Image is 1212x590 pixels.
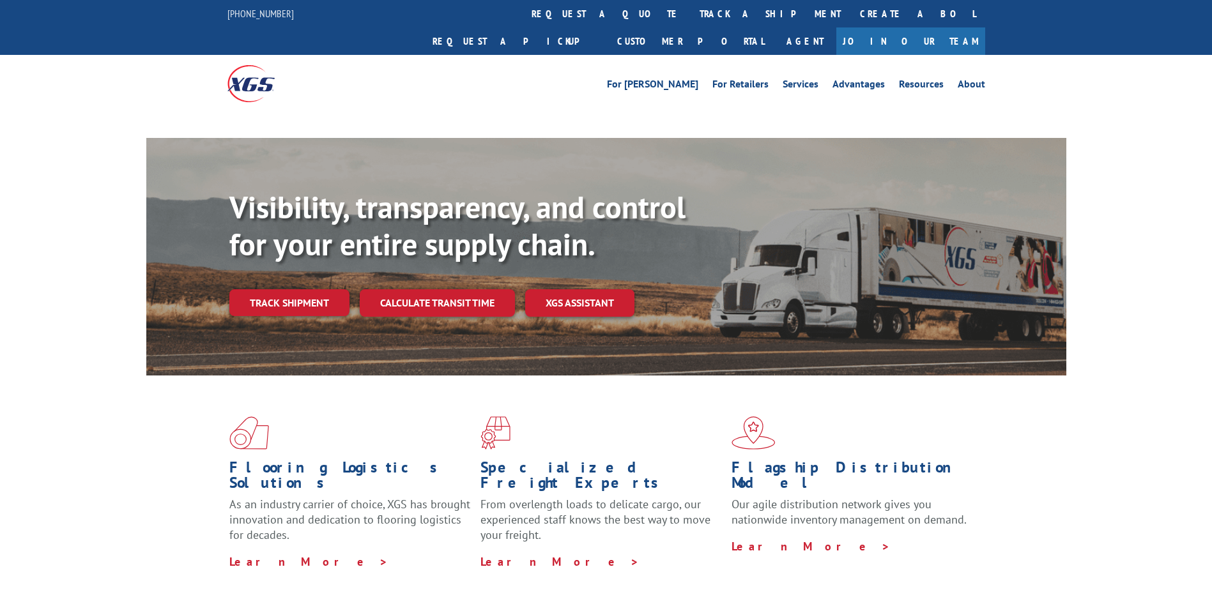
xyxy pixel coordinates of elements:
[525,289,634,317] a: XGS ASSISTANT
[480,554,640,569] a: Learn More >
[836,27,985,55] a: Join Our Team
[480,416,510,450] img: xgs-icon-focused-on-flooring-red
[229,416,269,450] img: xgs-icon-total-supply-chain-intelligence-red
[712,79,769,93] a: For Retailers
[732,497,967,527] span: Our agile distribution network gives you nationwide inventory management on demand.
[229,187,686,264] b: Visibility, transparency, and control for your entire supply chain.
[783,79,818,93] a: Services
[732,539,891,554] a: Learn More >
[732,460,973,497] h1: Flagship Distribution Model
[480,460,722,497] h1: Specialized Freight Experts
[607,79,698,93] a: For [PERSON_NAME]
[480,497,722,554] p: From overlength loads to delicate cargo, our experienced staff knows the best way to move your fr...
[899,79,944,93] a: Resources
[732,416,776,450] img: xgs-icon-flagship-distribution-model-red
[832,79,885,93] a: Advantages
[774,27,836,55] a: Agent
[958,79,985,93] a: About
[229,289,349,316] a: Track shipment
[360,289,515,317] a: Calculate transit time
[227,7,294,20] a: [PHONE_NUMBER]
[608,27,774,55] a: Customer Portal
[229,460,471,497] h1: Flooring Logistics Solutions
[229,554,388,569] a: Learn More >
[423,27,608,55] a: Request a pickup
[229,497,470,542] span: As an industry carrier of choice, XGS has brought innovation and dedication to flooring logistics...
